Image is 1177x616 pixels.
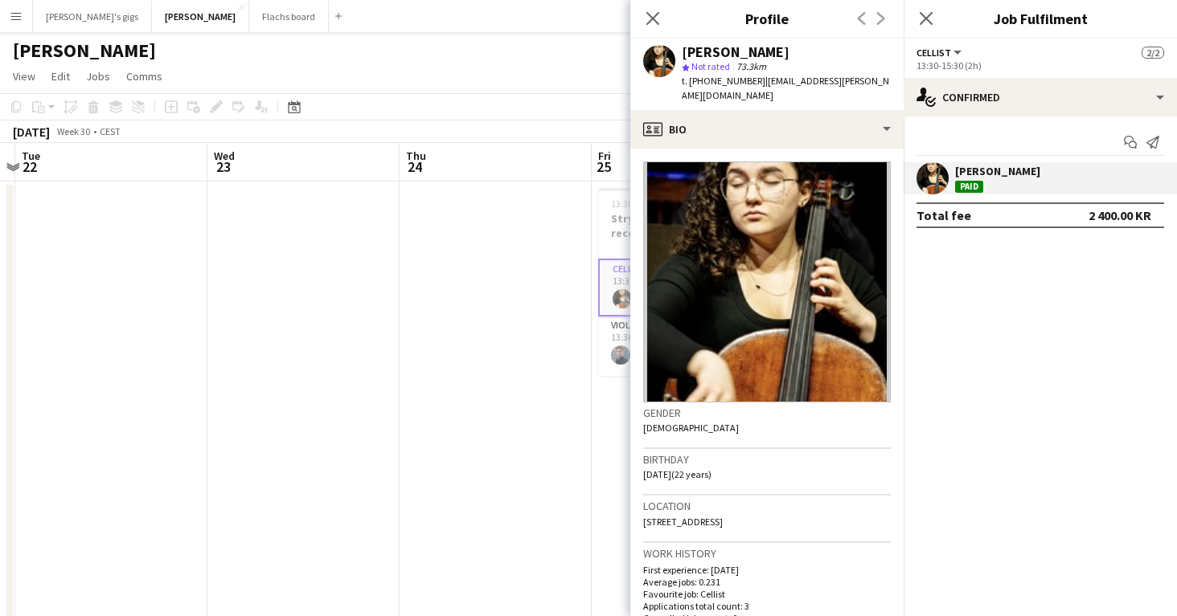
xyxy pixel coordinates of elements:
span: Edit [51,69,70,84]
span: 25 [596,157,611,176]
span: [DEMOGRAPHIC_DATA] [643,422,739,434]
app-card-role: Violin1/113:30-15:30 (2h)[PERSON_NAME] [PERSON_NAME] [598,316,778,376]
h3: Profile [630,8,904,29]
div: [PERSON_NAME] [682,45,789,59]
a: Jobs [80,66,117,87]
span: | [EMAIL_ADDRESS][PERSON_NAME][DOMAIN_NAME] [682,75,889,101]
span: Jobs [86,69,110,84]
a: View [6,66,42,87]
img: Crew avatar or photo [643,161,891,402]
span: Comms [126,69,162,84]
button: Flachs board [249,1,329,32]
span: 2/2 [1142,47,1164,59]
span: [STREET_ADDRESS] [643,516,723,528]
span: Fri [598,149,611,163]
button: [PERSON_NAME] [152,1,249,32]
app-job-card: 13:30-15:30 (2h)2/2Stryge duo - Vielse og reception2 RolesCellist1/113:30-15:30 (2h)[PERSON_NAME]... [598,188,778,376]
div: Paid [955,181,983,193]
app-card-role: Cellist1/113:30-15:30 (2h)[PERSON_NAME] [598,259,778,316]
span: Wed [214,149,235,163]
button: Cellist [917,47,964,59]
a: Edit [45,66,76,87]
h3: Gender [643,406,891,420]
div: 13:30-15:30 (2h) [917,59,1164,71]
a: Comms [120,66,169,87]
div: [DATE] [13,124,50,140]
h1: [PERSON_NAME] [13,39,156,63]
p: Applications total count: 3 [643,600,891,612]
h3: Work history [643,546,891,561]
div: [PERSON_NAME] [955,164,1040,178]
span: View [13,69,35,84]
span: 24 [404,157,426,176]
span: 22 [19,157,40,176]
div: Bio [630,110,904,149]
span: Not rated [691,60,730,72]
span: Tue [22,149,40,163]
h3: Birthday [643,452,891,467]
p: Average jobs: 0.231 [643,576,891,588]
span: Thu [406,149,426,163]
span: Week 30 [53,125,93,137]
span: 73.3km [733,60,769,72]
p: First experience: [DATE] [643,564,891,576]
div: Total fee [917,207,971,223]
h3: Location [643,499,891,513]
div: 2 400.00 KR [1089,207,1151,223]
span: [DATE] (22 years) [643,468,712,480]
div: CEST [100,125,121,137]
p: Favourite job: Cellist [643,588,891,600]
span: Cellist [917,47,951,59]
div: Confirmed [904,78,1177,116]
button: [PERSON_NAME]'s gigs [33,1,152,32]
h3: Job Fulfilment [904,8,1177,29]
h3: Stryge duo - Vielse og reception [598,211,778,240]
span: 13:30-15:30 (2h) [611,198,676,210]
span: 23 [211,157,235,176]
span: t. [PHONE_NUMBER] [682,75,765,87]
